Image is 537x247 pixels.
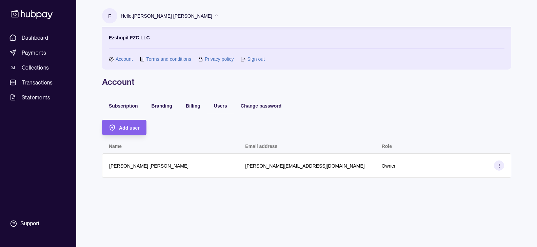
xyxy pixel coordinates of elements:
[119,125,140,131] span: Add user
[121,12,212,20] p: Hello, [PERSON_NAME] [PERSON_NAME]
[7,76,69,89] a: Transactions
[22,34,48,42] span: Dashboard
[108,12,111,20] p: F
[22,63,49,72] span: Collections
[146,55,191,63] a: Terms and conditions
[7,61,69,74] a: Collections
[245,163,364,169] p: [PERSON_NAME][EMAIL_ADDRESS][DOMAIN_NAME]
[22,78,53,87] span: Transactions
[214,103,227,109] span: Users
[382,163,396,169] p: Owner
[109,144,122,149] p: Name
[109,163,188,169] p: [PERSON_NAME] [PERSON_NAME]
[152,103,172,109] span: Branding
[7,91,69,103] a: Statements
[245,144,277,149] p: Email address
[241,103,282,109] span: Change password
[186,103,200,109] span: Billing
[102,120,146,135] button: Add user
[7,32,69,44] a: Dashboard
[205,55,234,63] a: Privacy policy
[247,55,264,63] a: Sign out
[20,220,39,227] div: Support
[109,34,150,41] p: Ezshopit FZC LLC
[116,55,133,63] a: Account
[7,46,69,59] a: Payments
[382,144,392,149] p: Role
[22,49,46,57] span: Payments
[102,76,511,87] h1: Account
[109,103,138,109] span: Subscription
[7,216,69,231] a: Support
[22,93,50,101] span: Statements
